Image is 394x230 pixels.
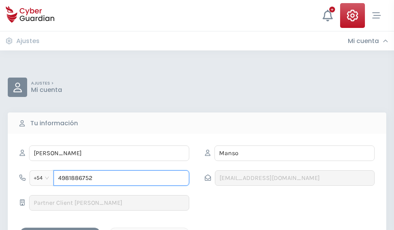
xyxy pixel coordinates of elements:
p: AJUSTES > [31,81,62,86]
p: Mi cuenta [31,86,62,94]
div: + [329,7,335,12]
b: Tu información [30,119,78,128]
h3: Ajustes [16,37,40,45]
div: Mi cuenta [348,37,388,45]
span: +54 [34,172,50,184]
h3: Mi cuenta [348,37,379,45]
